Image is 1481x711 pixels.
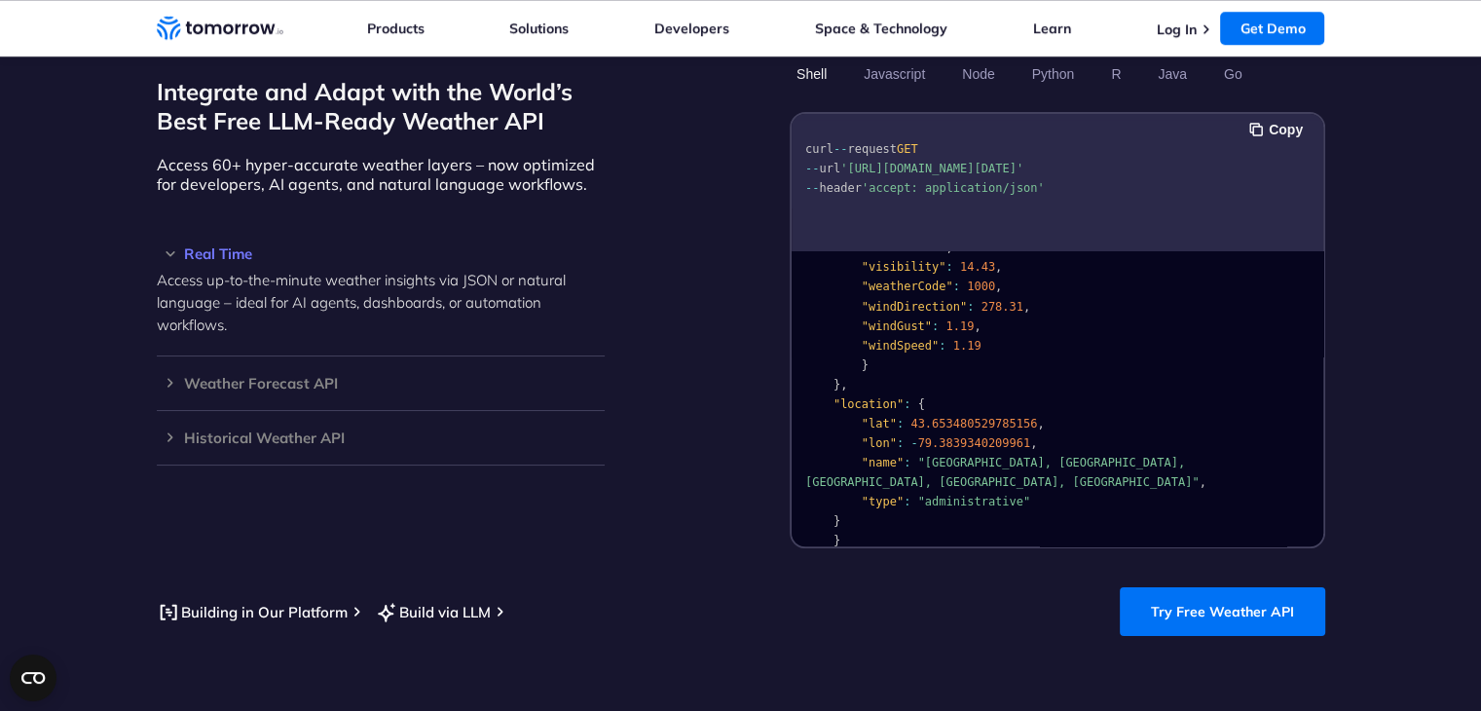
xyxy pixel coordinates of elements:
[861,456,903,469] span: "name"
[1104,57,1128,91] button: R
[1120,587,1325,636] a: Try Free Weather API
[1199,475,1205,489] span: ,
[1037,417,1044,430] span: ,
[861,181,1044,195] span: 'accept: application/json'
[955,57,1001,91] button: Node
[1249,119,1309,140] button: Copy
[157,430,605,445] h3: Historical Weather API
[910,417,1037,430] span: 43.653480529785156
[833,534,839,547] span: }
[367,19,425,37] a: Products
[833,142,846,156] span: --
[509,19,569,37] a: Solutions
[805,142,833,156] span: curl
[861,339,938,353] span: "windSpeed"
[833,514,839,528] span: }
[861,319,931,333] span: "windGust"
[819,162,840,175] span: url
[1024,57,1081,91] button: Python
[896,417,903,430] span: :
[917,495,1030,508] span: "administrative"
[932,319,939,333] span: :
[805,181,819,195] span: --
[857,57,932,91] button: Javascript
[1220,12,1324,45] a: Get Demo
[375,600,491,624] a: Build via LLM
[910,436,917,450] span: -
[157,246,605,261] h3: Real Time
[157,269,605,336] p: Access up-to-the-minute weather insights via JSON or natural language – ideal for AI agents, dash...
[840,162,1023,175] span: '[URL][DOMAIN_NAME][DATE]'
[995,260,1002,274] span: ,
[1030,436,1037,450] span: ,
[952,339,981,353] span: 1.19
[995,280,1002,293] span: ,
[945,319,974,333] span: 1.19
[819,181,861,195] span: header
[157,155,605,194] p: Access 60+ hyper-accurate weather layers – now optimized for developers, AI agents, and natural l...
[945,260,952,274] span: :
[1023,300,1030,314] span: ,
[833,397,903,411] span: "location"
[654,19,729,37] a: Developers
[1156,20,1196,38] a: Log In
[840,378,847,392] span: ,
[157,77,605,135] h2: Integrate and Adapt with the World’s Best Free LLM-Ready Weather API
[861,436,896,450] span: "lon"
[981,300,1022,314] span: 278.31
[896,142,917,156] span: GET
[904,397,910,411] span: :
[904,456,910,469] span: :
[805,162,819,175] span: --
[833,378,839,392] span: }
[861,495,903,508] span: "type"
[10,655,56,701] button: Open CMP widget
[1216,57,1248,91] button: Go
[974,319,981,333] span: ,
[861,260,945,274] span: "visibility"
[1151,57,1194,91] button: Java
[847,142,897,156] span: request
[790,57,833,91] button: Shell
[967,280,995,293] span: 1000
[967,300,974,314] span: :
[157,600,348,624] a: Building in Our Platform
[1033,19,1071,37] a: Learn
[157,14,283,43] a: Home link
[917,436,1030,450] span: 79.3839340209961
[952,280,959,293] span: :
[157,376,605,391] h3: Weather Forecast API
[861,280,952,293] span: "weatherCode"
[815,19,947,37] a: Space & Technology
[861,358,868,372] span: }
[896,436,903,450] span: :
[959,260,994,274] span: 14.43
[805,456,1200,489] span: "[GEOGRAPHIC_DATA], [GEOGRAPHIC_DATA], [GEOGRAPHIC_DATA], [GEOGRAPHIC_DATA], [GEOGRAPHIC_DATA]"
[861,300,966,314] span: "windDirection"
[861,417,896,430] span: "lat"
[939,339,945,353] span: :
[917,397,924,411] span: {
[904,495,910,508] span: :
